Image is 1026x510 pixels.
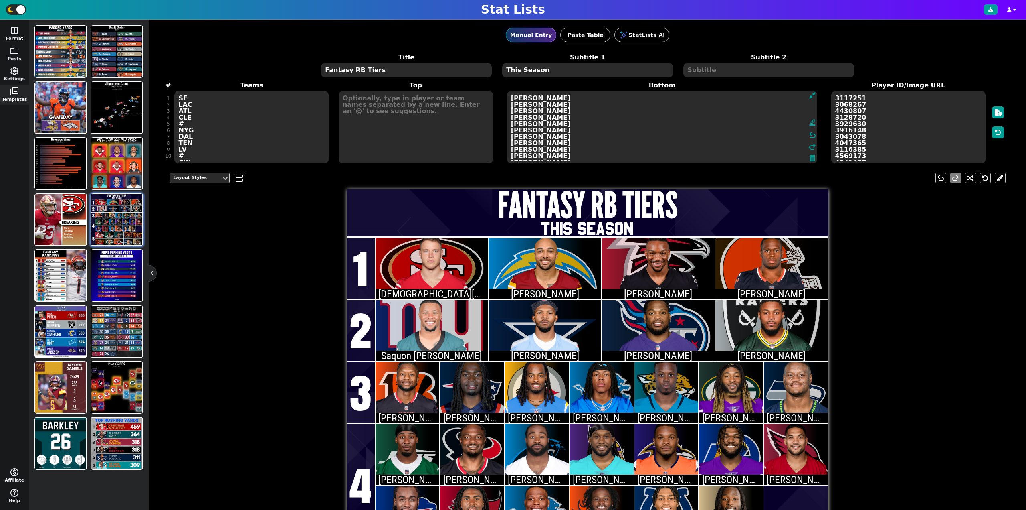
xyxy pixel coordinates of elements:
[702,473,770,486] span: [PERSON_NAME]
[10,87,19,96] span: photo_library
[35,250,86,301] img: template
[91,362,142,413] img: template
[35,26,86,77] img: template
[935,173,946,183] button: undo
[91,82,142,133] img: template
[502,63,673,77] textarea: This Season
[347,219,828,238] h2: This Season
[498,81,826,90] label: Bottom
[10,467,19,477] span: monetization_on
[321,63,491,77] textarea: Fantasy RB Tiers
[737,288,806,300] span: [PERSON_NAME]
[378,288,540,300] span: [DEMOGRAPHIC_DATA][PERSON_NAME]
[511,288,579,300] span: [PERSON_NAME]
[624,349,692,362] span: [PERSON_NAME]
[10,66,19,76] span: settings
[678,53,859,62] label: Subtitle 2
[767,412,835,424] span: [PERSON_NAME]
[560,28,610,42] button: Paste Table
[507,91,817,163] textarea: [PERSON_NAME] [PERSON_NAME] [PERSON_NAME] [PERSON_NAME] [PERSON_NAME] [PERSON_NAME] [PERSON_NAME]...
[378,473,446,486] span: [PERSON_NAME]
[165,114,171,121] div: 4
[316,53,497,62] label: Title
[165,146,171,153] div: 9
[165,102,171,108] div: 2
[165,134,171,140] div: 7
[91,138,142,189] img: template
[506,28,557,42] button: Manual Entry
[809,119,816,128] span: format_ink_highlighter
[637,473,791,486] span: [PERSON_NAME][GEOGRAPHIC_DATA]
[508,473,576,486] span: [PERSON_NAME]
[174,91,329,163] textarea: SF LAC ATL CLE # NYG DAL TEN LV # CIN NE PIT DET JAC GB SEA # NYJ HOU CAR MIN [MEDICAL_DATA] LAR ...
[936,173,945,183] span: undo
[165,121,171,127] div: 5
[35,362,86,413] img: template
[35,418,86,469] img: template
[508,412,576,424] span: [PERSON_NAME]
[165,127,171,134] div: 6
[165,108,171,114] div: 3
[808,142,817,152] span: redo
[624,288,692,300] span: [PERSON_NAME]
[826,81,990,90] label: Player ID/Image URL
[347,188,828,224] h1: Fantasy RB Tiers
[614,28,669,42] button: StatLists AI
[481,2,545,17] h1: Stat Lists
[166,81,171,90] label: #
[737,349,806,362] span: [PERSON_NAME]
[334,81,498,90] label: Top
[165,95,171,102] div: 1
[91,418,142,469] img: template
[637,412,705,424] span: [PERSON_NAME]
[170,81,334,90] label: Teams
[91,194,142,245] img: template
[35,82,86,133] img: template
[91,250,142,301] img: template
[10,46,19,56] span: folder
[511,349,579,362] span: [PERSON_NAME]
[35,194,86,245] img: template
[497,53,678,62] label: Subtitle 1
[702,412,770,424] span: [PERSON_NAME]
[165,140,171,146] div: 8
[10,26,19,35] span: space_dashboard
[10,488,19,498] span: help
[573,473,641,486] span: [PERSON_NAME]
[35,138,86,189] img: template
[91,26,142,77] img: template
[573,412,641,424] span: [PERSON_NAME]
[378,412,446,424] span: [PERSON_NAME]
[443,412,511,424] span: [PERSON_NAME]
[165,159,171,166] div: 11
[831,91,986,163] textarea: 3117251 3068267 4430807 3128720 3929630 3916148 3043078 4047365 3116385 4569173 4241457 4429795 4...
[808,130,817,140] span: undo
[381,349,482,362] span: Saquon [PERSON_NAME]
[767,473,835,486] span: [PERSON_NAME]
[951,173,960,183] span: redo
[91,306,142,357] img: template
[165,153,171,159] div: 10
[35,306,86,357] img: template
[443,473,511,486] span: [PERSON_NAME]
[173,175,218,181] div: Layout Styles
[950,173,961,183] button: redo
